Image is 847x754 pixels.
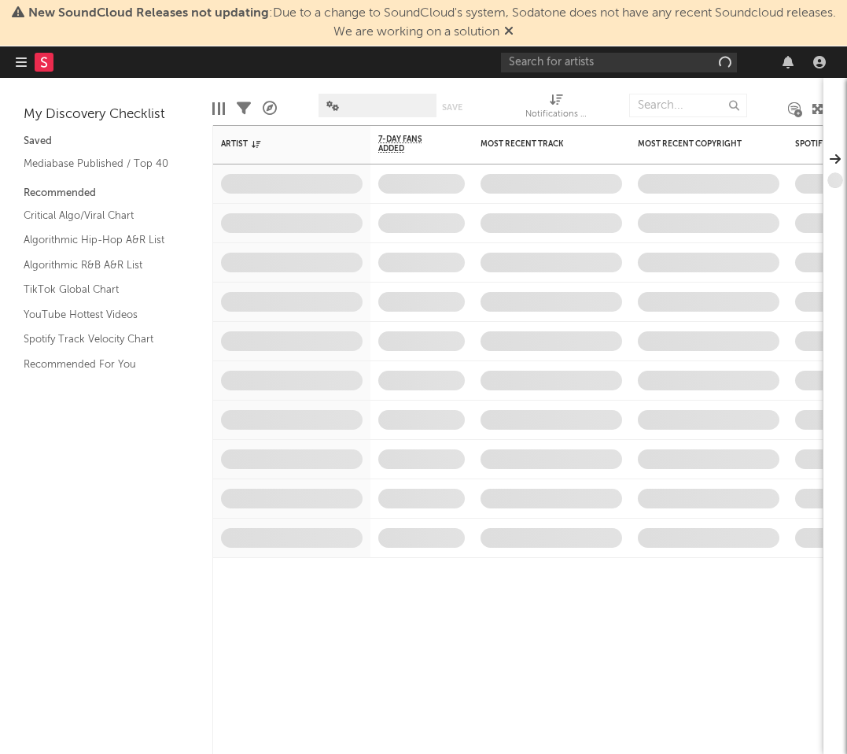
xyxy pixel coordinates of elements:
a: Critical Algo/Viral Chart [24,207,173,224]
div: Most Recent Copyright [638,139,756,149]
div: Recommended [24,184,189,203]
div: My Discovery Checklist [24,105,189,124]
span: New SoundCloud Releases not updating [28,7,269,20]
a: Spotify Track Velocity Chart [24,331,173,348]
a: Recommended For You [24,356,173,373]
span: Dismiss [504,26,514,39]
a: Algorithmic Hip-Hop A&R List [24,231,173,249]
div: Most Recent Track [481,139,598,149]
button: Save [442,103,462,112]
input: Search for artists [501,53,737,72]
div: Notifications (Artist) [525,105,588,124]
div: Edit Columns [212,86,225,131]
div: Artist [221,139,339,149]
a: Algorithmic R&B A&R List [24,257,173,274]
div: A&R Pipeline [263,86,277,131]
span: 7-Day Fans Added [378,135,441,153]
a: Mediabase Published / Top 40 [24,155,173,172]
div: Saved [24,132,189,151]
span: : Due to a change to SoundCloud's system, Sodatone does not have any recent Soundcloud releases. ... [28,7,836,39]
a: TikTok Global Chart [24,281,173,298]
input: Search... [629,94,747,117]
a: YouTube Hottest Videos [24,306,173,323]
div: Notifications (Artist) [525,86,588,131]
div: Filters [237,86,251,131]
